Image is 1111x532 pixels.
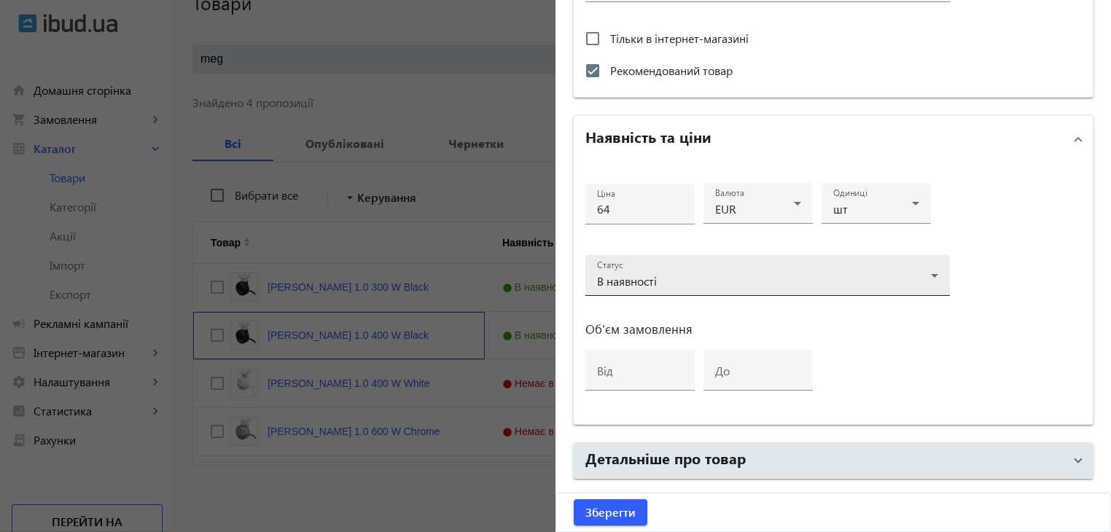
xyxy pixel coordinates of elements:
[833,201,848,216] span: шт
[610,63,733,78] span: Рекомендований товар
[597,273,657,289] span: В наявності
[610,31,749,46] span: Тільки в інтернет-магазині
[715,201,736,216] span: EUR
[585,447,746,468] h2: Детальніше про товар
[585,324,950,335] h3: Об'єм замовлення
[597,188,615,200] mat-label: Ціна
[574,443,1093,478] mat-expansion-panel-header: Детальніше про товар
[574,116,1093,163] mat-expansion-panel-header: Наявність та ціни
[585,504,636,520] span: Зберегти
[574,499,647,525] button: Зберегти
[597,363,613,378] mat-label: від
[715,363,730,378] mat-label: до
[833,187,868,199] mat-label: Одиниці
[585,126,712,146] h2: Наявність та ціни
[715,187,744,199] mat-label: Валюта
[574,163,1093,424] div: Наявність та ціни
[597,259,623,271] mat-label: Статус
